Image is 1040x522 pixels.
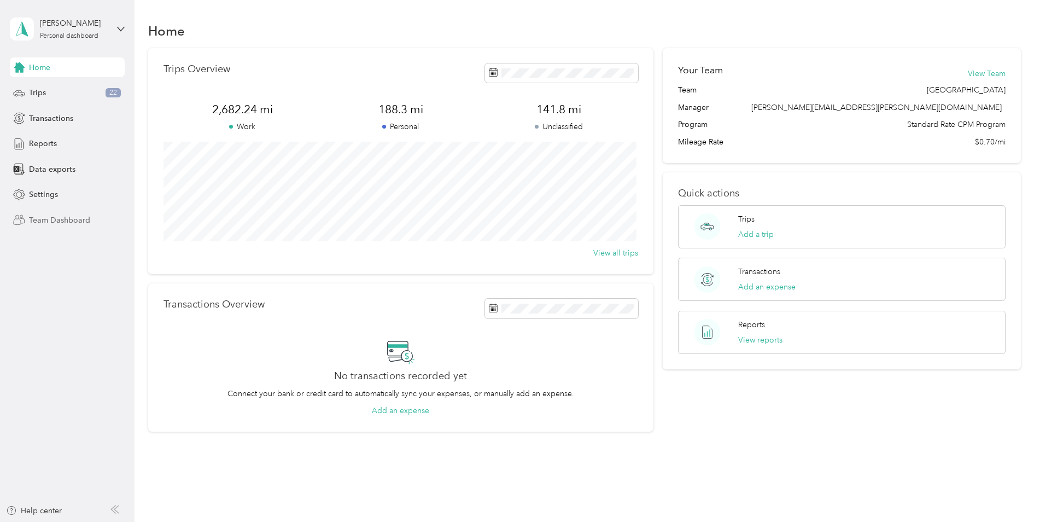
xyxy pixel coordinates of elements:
[29,113,73,124] span: Transactions
[678,84,697,96] span: Team
[738,281,796,293] button: Add an expense
[148,25,185,37] h1: Home
[334,370,467,382] h2: No transactions recorded yet
[678,102,709,113] span: Manager
[927,84,1006,96] span: [GEOGRAPHIC_DATA]
[372,405,429,416] button: Add an expense
[678,119,708,130] span: Program
[29,164,75,175] span: Data exports
[751,103,1002,112] span: [PERSON_NAME][EMAIL_ADDRESS][PERSON_NAME][DOMAIN_NAME]
[480,121,638,132] p: Unclassified
[678,136,723,148] span: Mileage Rate
[29,138,57,149] span: Reports
[968,68,1006,79] button: View Team
[738,213,755,225] p: Trips
[975,136,1006,148] span: $0.70/mi
[29,214,90,226] span: Team Dashboard
[979,461,1040,522] iframe: Everlance-gr Chat Button Frame
[322,102,480,117] span: 188.3 mi
[678,188,1006,199] p: Quick actions
[227,388,574,399] p: Connect your bank or credit card to automatically sync your expenses, or manually add an expense.
[6,505,62,517] button: Help center
[106,88,121,98] span: 22
[163,299,265,310] p: Transactions Overview
[738,319,765,330] p: Reports
[907,119,1006,130] span: Standard Rate CPM Program
[163,63,230,75] p: Trips Overview
[678,63,723,77] h2: Your Team
[163,121,322,132] p: Work
[480,102,638,117] span: 141.8 mi
[163,102,322,117] span: 2,682.24 mi
[738,229,774,240] button: Add a trip
[738,266,780,277] p: Transactions
[738,334,782,346] button: View reports
[29,87,46,98] span: Trips
[593,247,638,259] button: View all trips
[322,121,480,132] p: Personal
[40,18,108,29] div: [PERSON_NAME]
[29,62,50,73] span: Home
[40,33,98,39] div: Personal dashboard
[29,189,58,200] span: Settings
